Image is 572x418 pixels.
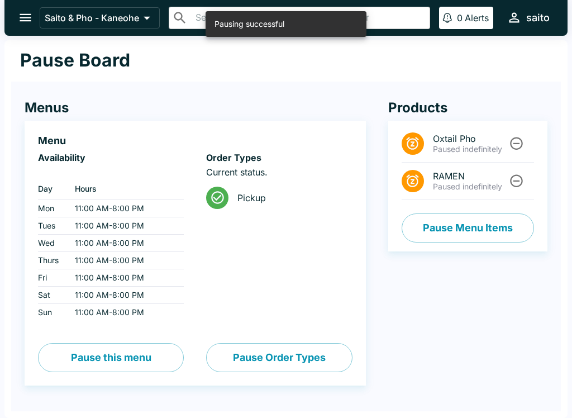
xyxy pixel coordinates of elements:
[11,3,40,32] button: open drawer
[237,192,343,203] span: Pickup
[66,304,184,321] td: 11:00 AM - 8:00 PM
[66,217,184,235] td: 11:00 AM - 8:00 PM
[66,235,184,252] td: 11:00 AM - 8:00 PM
[465,12,489,23] p: Alerts
[40,7,160,28] button: Saito & Pho - Kaneohe
[192,10,425,26] input: Search orders by name or phone number
[66,200,184,217] td: 11:00 AM - 8:00 PM
[506,170,527,191] button: Unpause
[66,269,184,287] td: 11:00 AM - 8:00 PM
[66,252,184,269] td: 11:00 AM - 8:00 PM
[38,235,66,252] td: Wed
[38,269,66,287] td: Fri
[66,178,184,200] th: Hours
[45,12,139,23] p: Saito & Pho - Kaneohe
[526,11,550,25] div: saito
[388,99,547,116] h4: Products
[38,178,66,200] th: Day
[502,6,554,30] button: saito
[38,167,184,178] p: ‏
[206,152,352,163] h6: Order Types
[433,182,507,192] p: Paused indefinitely
[66,287,184,304] td: 11:00 AM - 8:00 PM
[20,49,130,72] h1: Pause Board
[433,170,507,182] span: RAMEN
[38,217,66,235] td: Tues
[38,152,184,163] h6: Availability
[433,144,507,154] p: Paused indefinitely
[214,15,284,34] div: Pausing successful
[25,99,366,116] h4: Menus
[206,167,352,178] p: Current status.
[457,12,463,23] p: 0
[206,343,352,372] button: Pause Order Types
[38,287,66,304] td: Sat
[38,304,66,321] td: Sun
[433,133,507,144] span: Oxtail Pho
[38,343,184,372] button: Pause this menu
[38,200,66,217] td: Mon
[38,252,66,269] td: Thurs
[506,133,527,154] button: Unpause
[402,213,534,243] button: Pause Menu Items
